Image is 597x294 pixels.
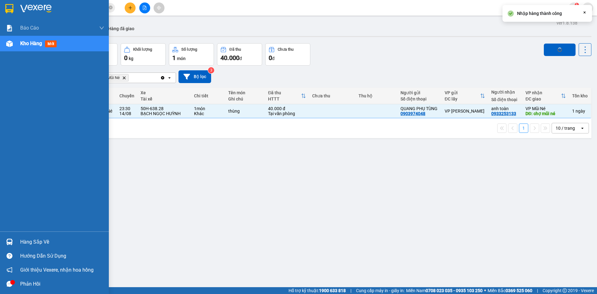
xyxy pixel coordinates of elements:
span: VP Mũi Né, close by backspace [99,74,129,82]
div: ĐC lấy [445,96,480,101]
span: Miền Bắc [488,287,532,294]
button: Hàng đã giao [103,21,139,36]
div: 1 [572,109,588,114]
span: file-add [142,6,147,10]
span: đ [272,56,275,61]
div: ĐC giao [525,96,561,101]
div: Xe [141,90,188,95]
span: Báo cáo [20,24,39,32]
button: Khối lượng0kg [121,43,166,66]
div: DĐ: chợ mũi né [525,111,566,116]
span: 1 [172,54,176,62]
button: Đã thu40.000đ [217,43,262,66]
span: close-circle [109,6,113,9]
div: HTTT [268,96,301,101]
div: BẠCH NGỌC HUỲNH [141,111,188,116]
div: Người gửi [400,90,438,95]
img: warehouse-icon [6,239,13,245]
span: plus [128,6,132,10]
div: Chưa thu [312,93,352,98]
div: VP [PERSON_NAME] [445,109,485,114]
span: notification [7,267,12,273]
svg: open [167,75,172,80]
th: Toggle SortBy [522,88,569,104]
div: VP nhận [525,90,561,95]
span: message [7,281,12,287]
span: Miền Nam [406,287,483,294]
span: 0 [269,54,272,62]
div: Tên món [228,90,262,95]
button: Bộ lọc [178,70,211,83]
div: Người nhận [491,90,519,95]
span: Giới thiệu Vexere, nhận hoa hồng [20,266,94,274]
div: anh toàn [491,106,519,111]
div: 0903974048 [400,111,425,116]
div: 1 món [194,106,222,111]
div: VP Mũi Né [525,106,566,111]
strong: 1900 633 818 [319,288,346,293]
span: Hỗ trợ kỹ thuật: [289,287,346,294]
button: loading Nhập hàng [544,44,576,56]
div: Ghi chú [228,96,262,101]
div: Số điện thoại [400,96,438,101]
div: Đã thu [268,90,301,95]
div: 50H-638.28 [141,106,188,111]
sup: 1 [575,3,579,7]
svg: open [580,126,585,131]
div: 23:30 [119,106,134,111]
button: 1 [519,124,528,133]
div: QUANG PHỤ TÙNG [400,106,438,111]
span: 1 [576,3,578,7]
span: Cung cấp máy in - giấy in: [356,287,405,294]
div: 10 / trang [556,125,575,131]
span: aim [157,6,161,10]
span: ngày [576,109,585,114]
div: Số lượng [181,47,197,52]
svg: Close [582,10,587,15]
div: VP gửi [445,90,480,95]
strong: 0369 525 060 [506,288,532,293]
div: Phản hồi [20,279,104,289]
sup: 3 [208,67,214,73]
div: 14/08 [119,111,134,116]
span: 0 [124,54,127,62]
div: Tại văn phòng [268,111,306,116]
span: đ [239,56,242,61]
th: Toggle SortBy [442,88,488,104]
div: Khác [194,111,222,116]
span: món [177,56,186,61]
svg: Clear all [160,75,165,80]
div: Tồn kho [572,93,588,98]
div: 40.000 đ [268,106,306,111]
div: Chưa thu [278,47,294,52]
div: thùng [228,109,262,114]
th: Toggle SortBy [265,88,309,104]
span: kimngan.namhailimo [511,4,568,12]
div: Số điện thoại [491,97,519,102]
span: question-circle [7,253,12,259]
div: Khối lượng [133,47,152,52]
button: Số lượng1món [169,43,214,66]
button: Chưa thu0đ [265,43,310,66]
span: mới [45,40,57,47]
img: logo-vxr [5,4,13,13]
div: 0933253133 [491,111,516,116]
div: Đã thu [229,47,241,52]
button: aim [154,2,164,13]
span: close-circle [109,5,113,11]
button: caret-down [582,2,593,13]
span: Kho hàng [20,40,42,46]
button: file-add [139,2,150,13]
div: Tài xế [141,96,188,101]
span: down [99,26,104,30]
span: | [350,287,351,294]
img: warehouse-icon [6,40,13,47]
svg: Delete [122,76,126,80]
span: kg [129,56,133,61]
button: plus [125,2,136,13]
span: ⚪️ [484,289,486,292]
div: Chuyến [119,93,134,98]
div: Nhập hàng thành công [517,10,562,17]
